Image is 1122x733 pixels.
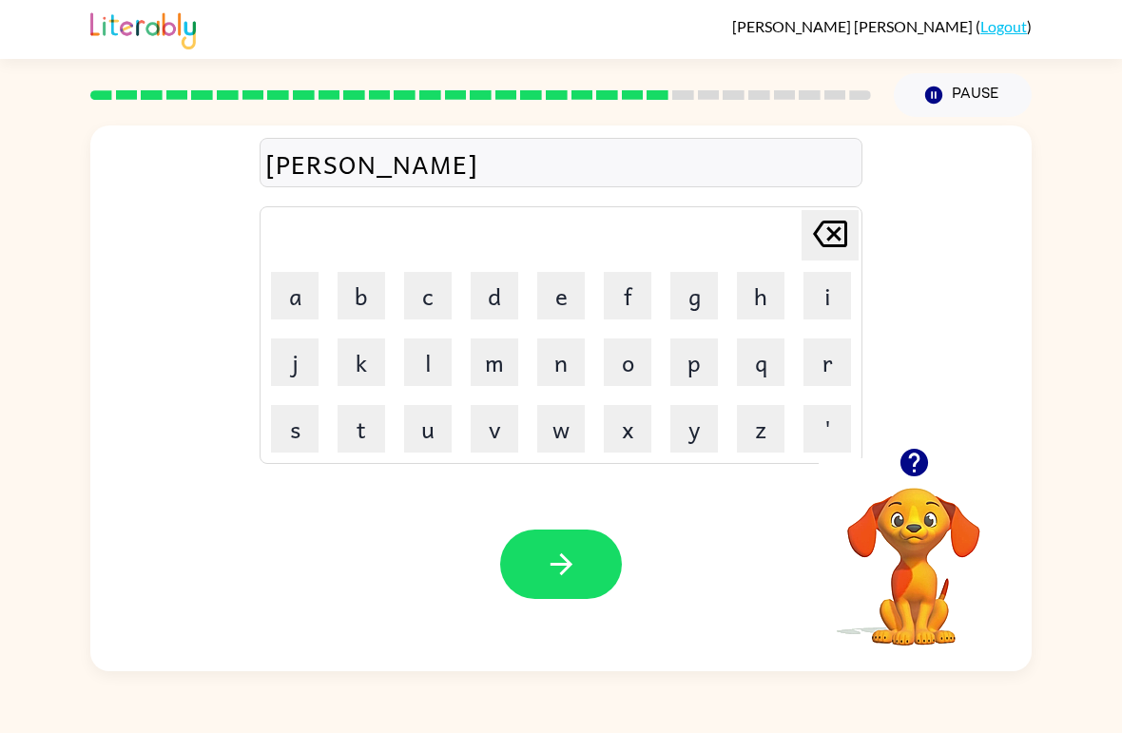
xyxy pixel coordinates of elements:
[803,338,851,386] button: r
[338,405,385,453] button: t
[471,338,518,386] button: m
[90,8,196,49] img: Literably
[894,73,1032,117] button: Pause
[537,405,585,453] button: w
[471,272,518,319] button: d
[537,272,585,319] button: e
[732,17,976,35] span: [PERSON_NAME] [PERSON_NAME]
[404,338,452,386] button: l
[404,405,452,453] button: u
[980,17,1027,35] a: Logout
[271,272,319,319] button: a
[732,17,1032,35] div: ( )
[819,458,1009,648] video: Your browser must support playing .mp4 files to use Literably. Please try using another browser.
[670,338,718,386] button: p
[338,272,385,319] button: b
[803,405,851,453] button: '
[604,272,651,319] button: f
[471,405,518,453] button: v
[265,144,857,183] div: [PERSON_NAME]
[737,272,784,319] button: h
[537,338,585,386] button: n
[604,405,651,453] button: x
[737,338,784,386] button: q
[803,272,851,319] button: i
[737,405,784,453] button: z
[670,272,718,319] button: g
[338,338,385,386] button: k
[670,405,718,453] button: y
[271,338,319,386] button: j
[604,338,651,386] button: o
[271,405,319,453] button: s
[404,272,452,319] button: c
